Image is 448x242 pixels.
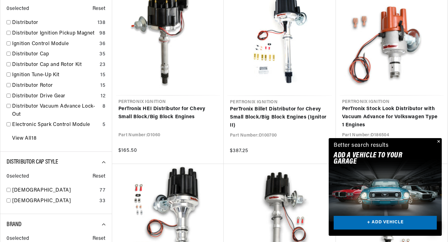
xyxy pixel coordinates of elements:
a: PerTronix Stock Look Distributor with Vacuum Advance for Volkswagen Type 1 Engines [342,105,441,129]
a: Distributor Drive Gear [12,92,98,100]
div: 33 [99,197,105,205]
a: PerTronix HEI Distributor for Chevy Small Block/Big Block Engines [118,105,218,121]
div: 5 [102,121,106,129]
a: Distributor Cap [12,50,97,58]
a: Ignition Tune-Up Kit [12,71,98,79]
a: Distributor Vacuum Advance Lock-Out [12,103,100,119]
span: Distributor Cap Style [7,159,58,165]
a: View All 18 [12,135,36,143]
span: Brand [7,221,21,228]
a: Distributor Cap and Rotor Kit [12,61,97,69]
h2: Add A VEHICLE to your garage [334,152,421,165]
a: + ADD VEHICLE [334,216,437,230]
span: Reset [93,5,106,13]
button: Close [434,138,442,146]
div: 23 [100,61,105,69]
span: Reset [93,173,106,181]
div: 8 [102,103,106,111]
span: 0 selected [7,173,29,181]
a: PerTronix Billet Distributor for Chevy Small Block/Big Block Engines (Ignitor II) [230,105,330,129]
a: Distributor Ignition Pickup Magnet [12,30,97,38]
a: Ignition Control Module [12,40,97,48]
div: 98 [99,30,105,38]
a: Electronic Spark Control Module [12,121,100,129]
div: 35 [99,50,105,58]
div: 15 [100,82,105,90]
a: Distributor Rotor [12,82,98,90]
div: 15 [100,71,105,79]
span: 0 selected [7,5,29,13]
a: [DEMOGRAPHIC_DATA] [12,187,97,195]
div: Better search results [334,141,389,150]
div: 36 [99,40,105,48]
div: 138 [98,19,106,27]
div: 12 [101,92,105,100]
a: [DEMOGRAPHIC_DATA] [12,197,97,205]
div: 77 [100,187,105,195]
a: Distributor [12,19,95,27]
